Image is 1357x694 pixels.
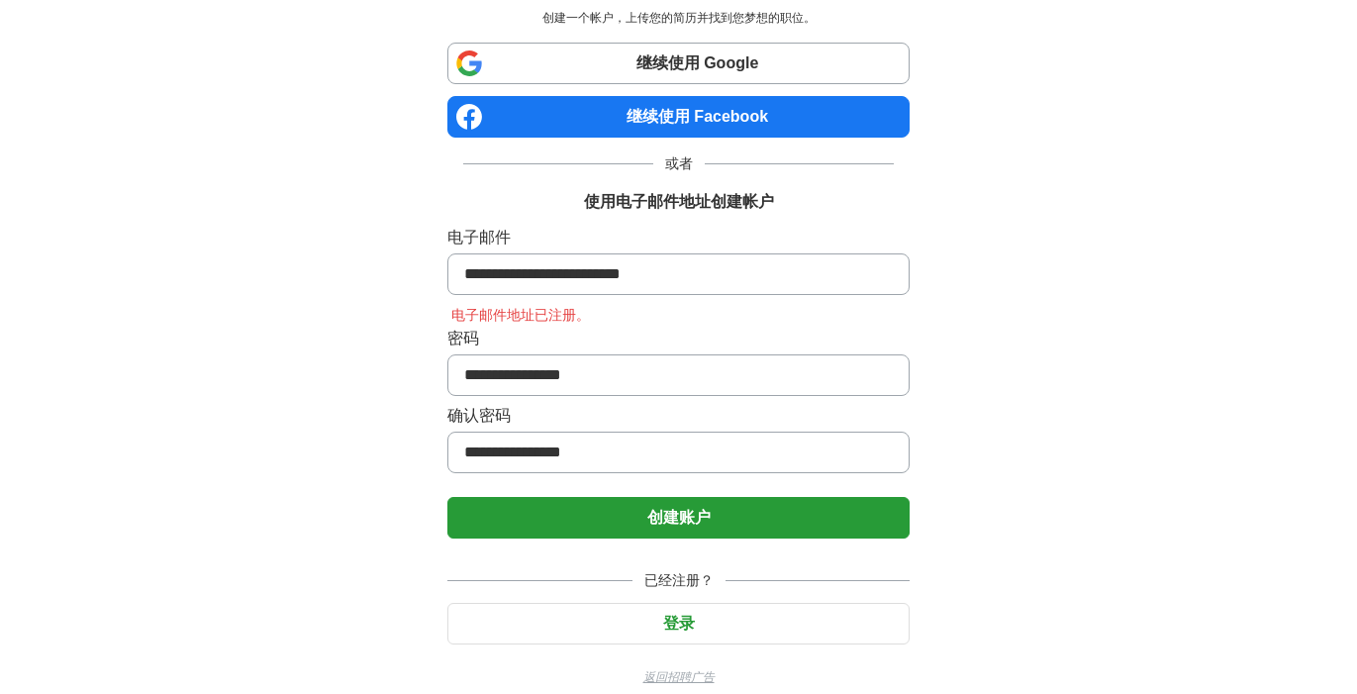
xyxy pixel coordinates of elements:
a: 继续使用 Google [447,43,910,84]
font: 继续使用 Facebook [627,108,768,125]
font: 已经注册？ [644,572,714,588]
font: 电子邮件 [447,229,511,246]
a: 返回招聘广告 [447,668,910,686]
font: 使用电子邮件地址创建帐户 [584,193,774,210]
button: 登录 [447,603,910,644]
font: 或者 [665,155,693,171]
font: 登录 [663,615,695,632]
font: 返回招聘广告 [643,670,715,684]
font: 电子邮件地址已注册。 [451,307,590,323]
font: 创建账户 [647,509,711,526]
font: 继续使用 Google [636,54,759,71]
font: 确认密码 [447,407,511,424]
a: 继续使用 Facebook [447,96,910,138]
a: 登录 [447,615,910,632]
button: 创建账户 [447,497,910,539]
font: 密码 [447,330,479,347]
font: 创建一个帐户，上传您的简历并找到您梦想的职位。 [542,11,816,25]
